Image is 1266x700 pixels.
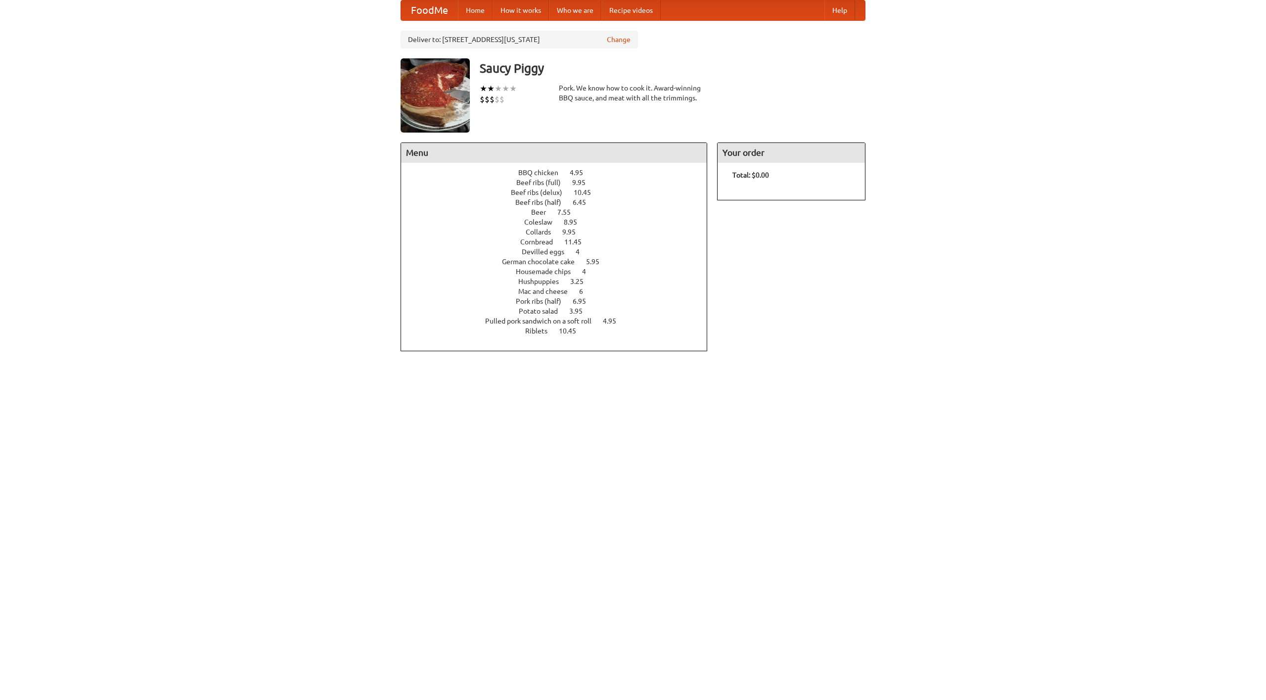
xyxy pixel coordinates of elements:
span: Potato salad [519,307,568,315]
span: 10.45 [559,327,586,335]
span: Beef ribs (delux) [511,188,572,196]
span: 4 [576,248,589,256]
h4: Menu [401,143,707,163]
h4: Your order [718,143,865,163]
li: ★ [487,83,495,94]
span: Mac and cheese [518,287,578,295]
a: Coleslaw 8.95 [524,218,595,226]
span: Beef ribs (full) [516,179,571,187]
span: 9.95 [572,179,595,187]
div: Pork. We know how to cook it. Award-winning BBQ sauce, and meat with all the trimmings. [559,83,707,103]
span: 4.95 [603,317,626,325]
a: BBQ chicken 4.95 [518,169,601,177]
h3: Saucy Piggy [480,58,865,78]
a: Beef ribs (half) 6.45 [515,198,604,206]
a: Potato salad 3.95 [519,307,601,315]
a: Beef ribs (delux) 10.45 [511,188,609,196]
li: $ [480,94,485,105]
span: 6 [579,287,593,295]
li: ★ [495,83,502,94]
span: 11.45 [564,238,591,246]
span: German chocolate cake [502,258,585,266]
a: Riblets 10.45 [525,327,594,335]
li: ★ [509,83,517,94]
a: Collards 9.95 [526,228,594,236]
span: Pulled pork sandwich on a soft roll [485,317,601,325]
span: 4 [582,268,596,276]
span: Collards [526,228,561,236]
a: Devilled eggs 4 [522,248,598,256]
span: 7.55 [557,208,581,216]
a: Home [458,0,493,20]
span: Pork ribs (half) [516,297,571,305]
li: $ [499,94,504,105]
a: How it works [493,0,549,20]
a: Housemade chips 4 [516,268,604,276]
div: Deliver to: [STREET_ADDRESS][US_STATE] [401,31,638,48]
a: Change [607,35,631,45]
li: $ [495,94,499,105]
span: Riblets [525,327,557,335]
b: Total: $0.00 [732,171,769,179]
a: Beer 7.55 [531,208,589,216]
a: Who we are [549,0,601,20]
a: Recipe videos [601,0,661,20]
span: 3.95 [569,307,592,315]
span: 9.95 [562,228,586,236]
span: 6.45 [573,198,596,206]
a: Cornbread 11.45 [520,238,600,246]
span: 5.95 [586,258,609,266]
span: Beef ribs (half) [515,198,571,206]
span: 6.95 [573,297,596,305]
span: Beer [531,208,556,216]
a: Pulled pork sandwich on a soft roll 4.95 [485,317,634,325]
li: ★ [502,83,509,94]
a: Hushpuppies 3.25 [518,278,602,285]
span: Hushpuppies [518,278,569,285]
li: ★ [480,83,487,94]
a: Pork ribs (half) 6.95 [516,297,604,305]
span: Housemade chips [516,268,581,276]
span: BBQ chicken [518,169,568,177]
li: $ [485,94,490,105]
img: angular.jpg [401,58,470,133]
span: 8.95 [564,218,587,226]
span: 10.45 [574,188,601,196]
span: Coleslaw [524,218,562,226]
a: Mac and cheese 6 [518,287,601,295]
a: Help [824,0,855,20]
a: German chocolate cake 5.95 [502,258,618,266]
span: Cornbread [520,238,563,246]
span: Devilled eggs [522,248,574,256]
a: FoodMe [401,0,458,20]
a: Beef ribs (full) 9.95 [516,179,604,187]
li: $ [490,94,495,105]
span: 4.95 [570,169,593,177]
span: 3.25 [570,278,593,285]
